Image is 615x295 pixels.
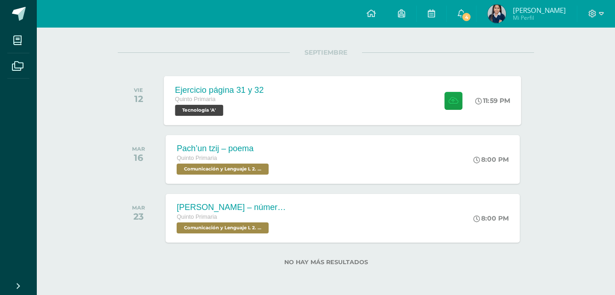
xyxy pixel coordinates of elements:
[513,6,566,15] span: [PERSON_NAME]
[132,146,145,152] div: MAR
[476,96,511,105] div: 11:59 PM
[175,96,216,102] span: Quinto Primaria
[177,144,271,153] div: Pach’un tzij – poema
[473,214,509,222] div: 8:00 PM
[134,87,143,93] div: VIE
[132,204,145,211] div: MAR
[513,14,566,22] span: Mi Perfil
[473,155,509,164] div: 8:00 PM
[461,12,471,22] span: 4
[177,164,269,175] span: Comunicación y Lenguaje L 2. Segundo Idioma 'A'
[134,93,143,104] div: 12
[488,5,506,23] img: dc0af22d505f638ac1e41f26c273ef51.png
[177,214,217,220] span: Quinto Primaria
[177,155,217,161] span: Quinto Primaria
[177,222,269,233] span: Comunicación y Lenguaje L 2. Segundo Idioma 'A'
[175,105,224,116] span: Tecnología 'A'
[175,85,264,95] div: Ejercicio página 31 y 32
[132,152,145,163] div: 16
[177,203,287,212] div: [PERSON_NAME] – números mayas
[132,211,145,222] div: 23
[118,259,534,266] label: No hay más resultados
[290,48,362,57] span: SEPTIEMBRE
